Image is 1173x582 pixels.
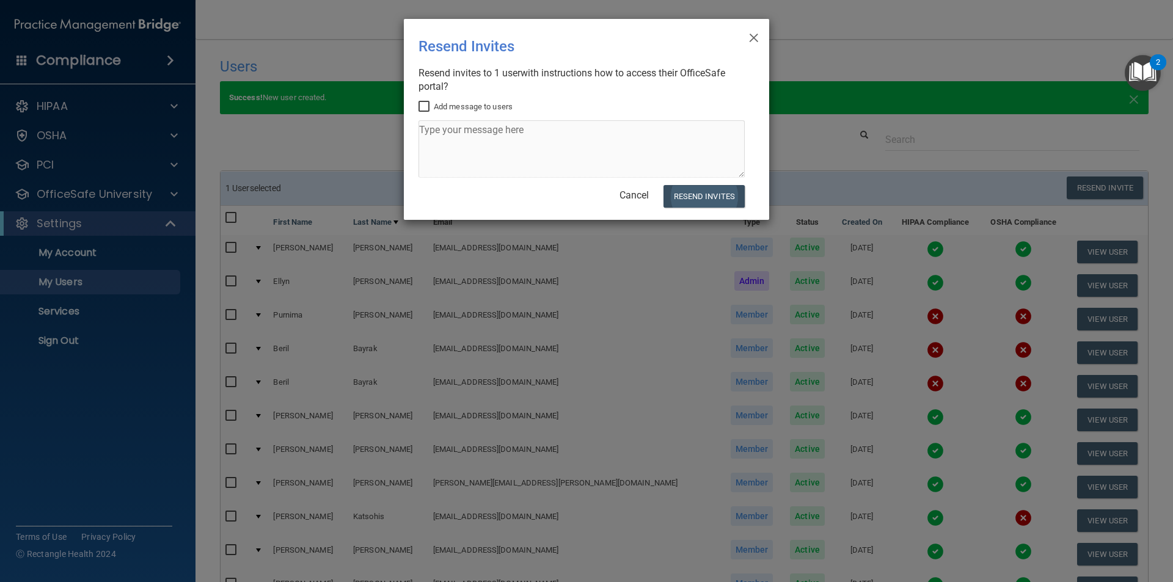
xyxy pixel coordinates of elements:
[1125,55,1161,91] button: Open Resource Center, 2 new notifications
[663,185,745,208] button: Resend Invites
[418,100,513,114] label: Add message to users
[748,24,759,48] span: ×
[418,29,704,64] div: Resend Invites
[1156,62,1160,78] div: 2
[962,495,1158,544] iframe: Drift Widget Chat Controller
[418,102,433,112] input: Add message to users
[418,67,745,93] div: Resend invites to 1 user with instructions how to access their OfficeSafe portal?
[619,189,649,201] a: Cancel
